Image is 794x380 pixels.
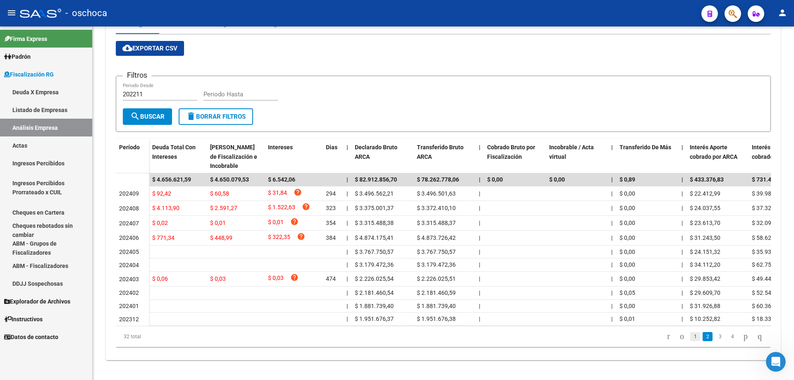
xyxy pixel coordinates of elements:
span: $ 0,06 [152,275,168,282]
span: $ 0,00 [619,220,635,226]
span: $ 4.113,90 [152,205,179,211]
i: help [290,273,299,282]
span: Declarado Bruto ARCA [355,144,397,160]
datatable-header-cell: Declarado Bruto ARCA [352,139,414,175]
span: | [682,275,683,282]
datatable-header-cell: Dias [323,139,343,175]
span: $ 3.496.562,21 [355,190,394,197]
span: 202312 [119,316,139,323]
span: Exportar CSV [122,45,177,52]
datatable-header-cell: Transferido De Más [616,139,678,175]
i: help [302,203,310,211]
span: $ 0,89 [619,176,635,183]
span: $ 3.315.488,37 [417,220,456,226]
span: | [347,220,348,226]
span: | [611,261,612,268]
span: $ 6.542,06 [268,176,295,183]
span: | [479,261,480,268]
span: | [611,303,612,309]
span: | [479,144,481,151]
span: [PERSON_NAME] de Fiscalización e Incobrable [210,144,257,170]
span: $ 39.989,37 [752,190,782,197]
span: $ 0,00 [619,249,635,255]
span: | [347,289,348,296]
span: | [682,261,683,268]
span: $ 22.412,99 [690,190,720,197]
span: Período [119,144,140,151]
span: $ 3.767.750,57 [355,249,394,255]
span: $ 3.375.001,37 [355,205,394,211]
span: Explorador de Archivos [4,297,70,306]
span: $ 29.609,70 [690,289,720,296]
span: $ 1.881.739,40 [355,303,394,309]
span: Datos de contacto [4,332,58,342]
li: page 2 [701,330,714,344]
span: $ 0,00 [619,190,635,197]
span: | [682,234,683,241]
span: $ 3.315.488,38 [355,220,394,226]
span: 202402 [119,289,139,296]
span: $ 60,58 [210,190,229,197]
span: $ 1.951.676,38 [417,315,456,322]
span: $ 2.181.460,54 [355,289,394,296]
span: 202405 [119,249,139,255]
datatable-header-cell: Deuda Bruta Neto de Fiscalización e Incobrable [207,139,265,175]
span: | [682,315,683,322]
span: 202404 [119,262,139,268]
iframe: Intercom live chat [766,352,786,372]
span: | [347,315,348,322]
span: | [682,190,683,197]
a: go to previous page [676,332,688,341]
a: 4 [727,332,737,341]
button: Buscar [123,108,172,125]
datatable-header-cell: Período [116,139,149,173]
span: $ 0,00 [619,261,635,268]
span: $ 322,35 [268,232,290,244]
span: | [479,249,480,255]
mat-icon: cloud_download [122,43,132,53]
span: Firma Express [4,34,47,43]
span: $ 2.226.025,54 [355,275,394,282]
span: $ 1.881.739,40 [417,303,456,309]
datatable-header-cell: Cobrado Bruto por Fiscalización [484,139,546,175]
span: 384 [326,234,336,241]
span: Dias [326,144,337,151]
span: | [479,176,481,183]
span: Transferido Bruto ARCA [417,144,464,160]
span: $ 37.326,46 [752,205,782,211]
span: | [479,190,480,197]
span: | [611,205,612,211]
span: $ 2.591,27 [210,205,237,211]
datatable-header-cell: | [476,139,484,175]
span: $ 0,00 [619,303,635,309]
span: | [347,144,348,151]
span: | [611,176,613,183]
li: page 3 [714,330,726,344]
span: $ 62.758,88 [752,261,782,268]
span: $ 448,99 [210,234,232,241]
span: 474 [326,275,336,282]
a: go to next page [740,332,751,341]
li: page 1 [689,330,701,344]
span: 202408 [119,205,139,212]
mat-icon: search [130,111,140,121]
span: | [479,205,480,211]
span: | [479,275,480,282]
span: $ 0,01 [619,315,635,322]
a: 2 [703,332,713,341]
span: $ 29.853,42 [690,275,720,282]
span: | [479,315,480,322]
span: $ 0,00 [619,205,635,211]
a: 3 [715,332,725,341]
span: $ 31,84 [268,188,287,199]
mat-icon: person [777,8,787,18]
span: | [611,234,612,241]
span: $ 0,01 [268,217,284,229]
span: | [347,261,348,268]
span: $ 32.097,92 [752,220,782,226]
span: $ 2.226.025,51 [417,275,456,282]
span: Borrar Filtros [186,113,246,120]
span: | [611,220,612,226]
span: $ 49.441,08 [752,275,782,282]
span: Incobrable / Acta virtual [549,144,594,160]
